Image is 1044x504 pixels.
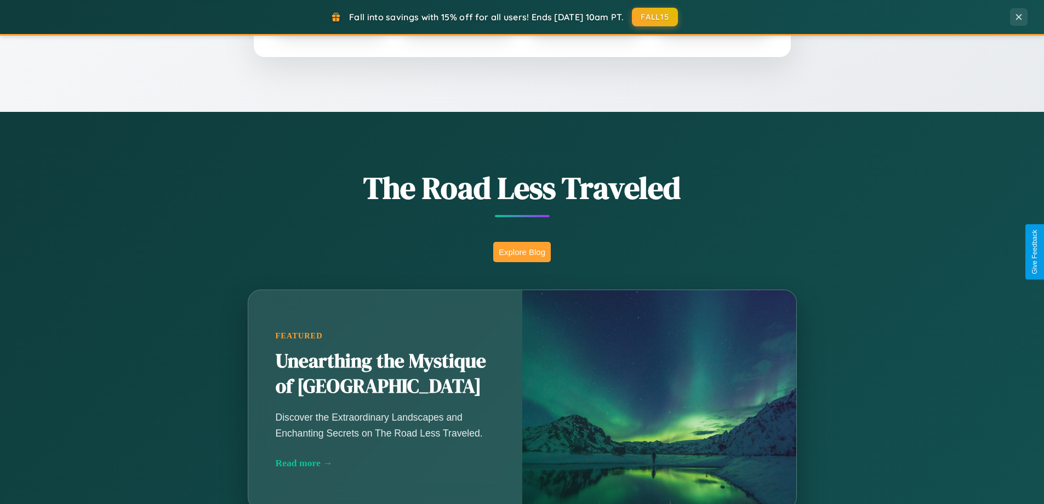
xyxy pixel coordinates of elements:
button: FALL15 [632,8,678,26]
iframe: Intercom live chat [11,467,37,493]
button: Explore Blog [493,242,551,262]
div: Give Feedback [1031,230,1039,274]
h2: Unearthing the Mystique of [GEOGRAPHIC_DATA] [276,349,495,399]
h1: The Road Less Traveled [193,167,851,209]
div: Featured [276,331,495,341]
span: Fall into savings with 15% off for all users! Ends [DATE] 10am PT. [349,12,624,22]
div: Read more → [276,457,495,469]
p: Discover the Extraordinary Landscapes and Enchanting Secrets on The Road Less Traveled. [276,410,495,440]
